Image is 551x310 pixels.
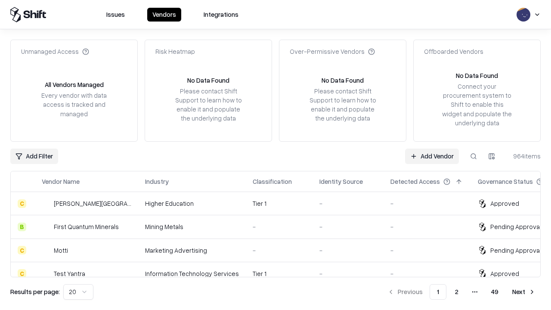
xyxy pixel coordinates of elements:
[490,222,541,231] div: Pending Approval
[187,76,229,85] div: No Data Found
[382,284,541,300] nav: pagination
[290,47,375,56] div: Over-Permissive Vendors
[18,246,26,254] div: C
[253,246,306,255] div: -
[54,246,68,255] div: Motti
[54,199,131,208] div: [PERSON_NAME][GEOGRAPHIC_DATA]
[145,199,239,208] div: Higher Education
[390,246,464,255] div: -
[319,177,363,186] div: Identity Source
[430,284,446,300] button: 1
[18,269,26,278] div: C
[145,222,239,231] div: Mining Metals
[18,199,26,208] div: C
[145,177,169,186] div: Industry
[478,177,533,186] div: Governance Status
[42,223,50,231] img: First Quantum Minerals
[155,47,195,56] div: Risk Heatmap
[198,8,244,22] button: Integrations
[173,87,244,123] div: Please contact Shift Support to learn how to enable it and populate the underlying data
[253,269,306,278] div: Tier 1
[390,199,464,208] div: -
[101,8,130,22] button: Issues
[21,47,89,56] div: Unmanaged Access
[42,199,50,208] img: Reichman University
[405,149,459,164] a: Add Vendor
[10,149,58,164] button: Add Filter
[319,222,377,231] div: -
[319,269,377,278] div: -
[441,82,513,127] div: Connect your procurement system to Shift to enable this widget and populate the underlying data
[319,199,377,208] div: -
[307,87,378,123] div: Please contact Shift Support to learn how to enable it and populate the underlying data
[506,152,541,161] div: 964 items
[490,246,541,255] div: Pending Approval
[42,177,80,186] div: Vendor Name
[42,246,50,254] img: Motti
[390,177,440,186] div: Detected Access
[448,284,465,300] button: 2
[456,71,498,80] div: No Data Found
[424,47,483,56] div: Offboarded Vendors
[42,269,50,278] img: Test Yantra
[253,222,306,231] div: -
[390,222,464,231] div: -
[38,91,110,118] div: Every vendor with data access is tracked and managed
[253,177,292,186] div: Classification
[253,199,306,208] div: Tier 1
[45,80,104,89] div: All Vendors Managed
[54,222,119,231] div: First Quantum Minerals
[322,76,364,85] div: No Data Found
[145,269,239,278] div: Information Technology Services
[490,269,519,278] div: Approved
[54,269,85,278] div: Test Yantra
[319,246,377,255] div: -
[484,284,505,300] button: 49
[145,246,239,255] div: Marketing Advertising
[18,223,26,231] div: B
[147,8,181,22] button: Vendors
[390,269,464,278] div: -
[490,199,519,208] div: Approved
[10,287,60,296] p: Results per page:
[507,284,541,300] button: Next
